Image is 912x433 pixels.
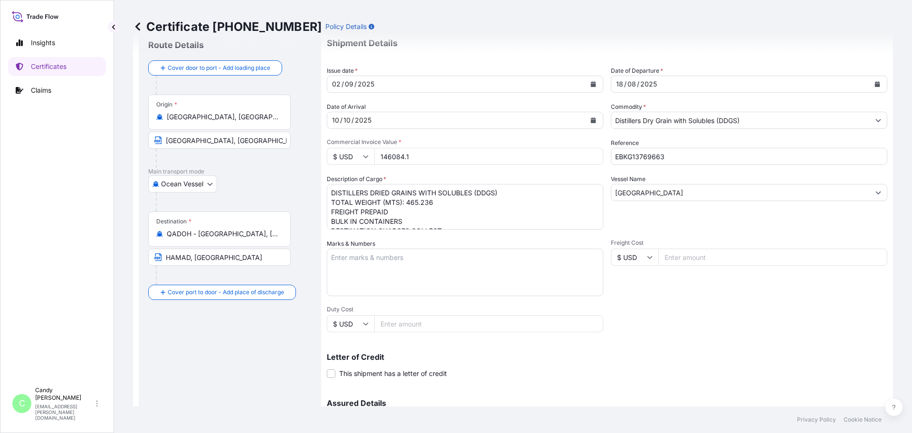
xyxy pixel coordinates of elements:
span: Date of Arrival [327,102,366,112]
label: Commodity [611,102,646,112]
a: Claims [8,81,106,100]
div: day, [331,115,340,126]
div: day, [331,78,342,90]
button: Calendar [870,77,885,92]
p: Insights [31,38,55,48]
div: Destination [156,218,191,225]
label: Marks & Numbers [327,239,375,249]
div: / [351,115,354,126]
p: Certificate [PHONE_NUMBER] [133,19,322,34]
p: Letter of Credit [327,353,887,361]
span: Freight Cost [611,239,887,247]
div: day, [615,78,624,90]
div: / [342,78,344,90]
input: Destination [167,229,279,239]
div: / [354,78,357,90]
div: Origin [156,101,177,108]
a: Insights [8,33,106,52]
span: Duty Cost [327,306,603,313]
span: This shipment has a letter of credit [339,369,447,378]
a: Cookie Notice [844,416,882,423]
input: Origin [167,112,279,122]
button: Show suggestions [870,112,887,129]
input: Enter amount [374,315,603,332]
span: Date of Departure [611,66,663,76]
p: Assured Details [327,399,887,407]
div: year, [354,115,372,126]
span: Ocean Vessel [161,179,203,189]
button: Select transport [148,175,217,192]
p: Claims [31,86,51,95]
input: Text to appear on certificate [148,132,291,149]
button: Calendar [586,77,601,92]
div: / [624,78,627,90]
p: Candy [PERSON_NAME] [35,386,94,402]
button: Cover port to door - Add place of discharge [148,285,296,300]
textarea: DISTILLERS DRIED GRAINS WITH SOLUBLES (DDGS) TOTAL WEIGHT (MTS): 465.236 FREIGHT PREPAID BULK IN ... [327,184,603,230]
input: Type to search commodity [611,112,870,129]
p: [EMAIL_ADDRESS][PERSON_NAME][DOMAIN_NAME] [35,404,94,421]
button: Calendar [586,113,601,128]
span: Cover port to door - Add place of discharge [168,288,284,297]
div: month, [627,78,637,90]
span: Cover door to port - Add loading place [168,63,270,73]
p: Certificates [31,62,66,71]
span: Issue date [327,66,358,76]
input: Text to appear on certificate [148,249,291,266]
p: Policy Details [325,22,367,31]
span: C [19,399,25,408]
button: Show suggestions [870,184,887,201]
div: month, [342,115,351,126]
input: Enter booking reference [611,148,887,165]
div: / [637,78,639,90]
div: year, [639,78,658,90]
input: Type to search vessel name or IMO [611,184,870,201]
button: Cover door to port - Add loading place [148,60,282,76]
div: month, [344,78,354,90]
div: year, [357,78,375,90]
a: Privacy Policy [797,416,836,423]
label: Reference [611,138,639,148]
label: Vessel Name [611,174,646,184]
div: / [340,115,342,126]
span: Commercial Invoice Value [327,138,603,146]
input: Enter amount [374,148,603,165]
label: Description of Cargo [327,174,386,184]
p: Main transport mode [148,168,312,175]
a: Certificates [8,57,106,76]
input: Enter amount [658,249,887,266]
